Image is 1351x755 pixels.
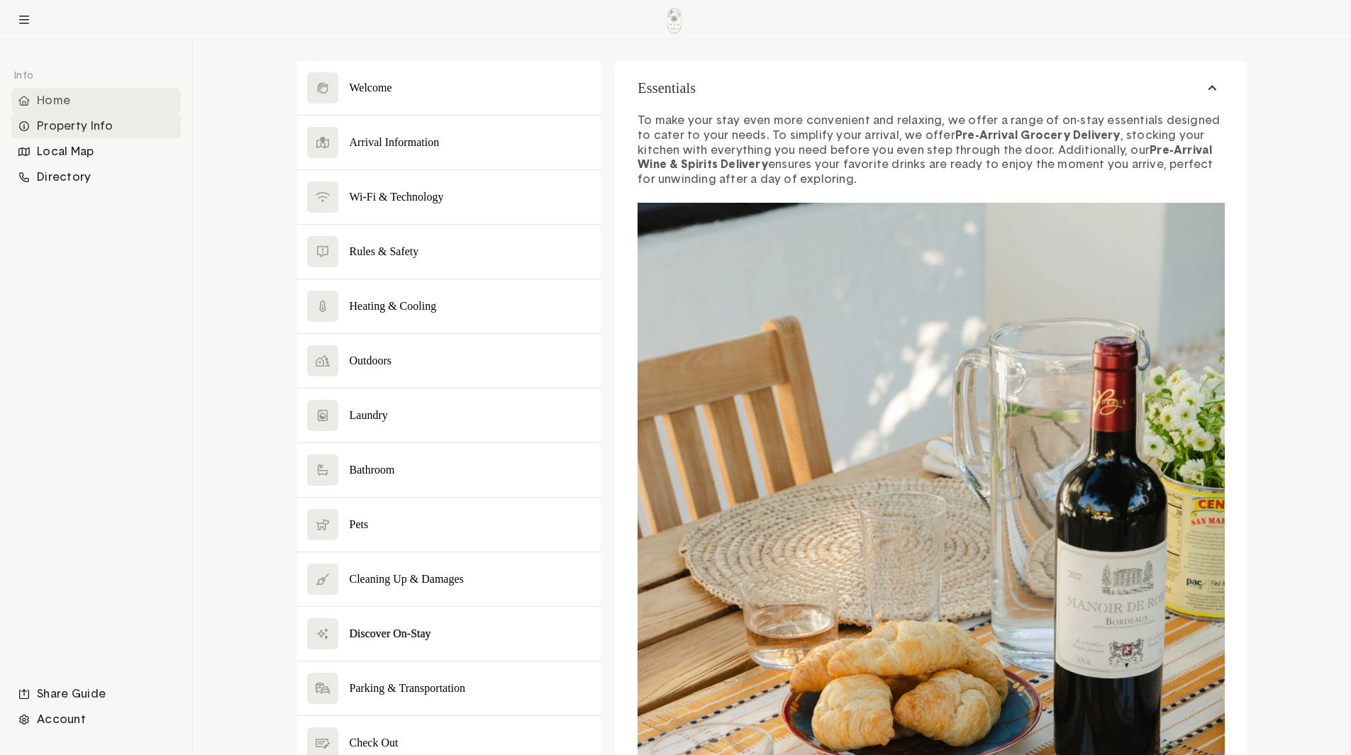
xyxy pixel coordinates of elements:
[11,113,181,139] div: Property Info
[11,88,181,113] div: Home
[11,139,181,164] li: Navigation item
[11,707,181,732] div: Account
[11,88,181,113] li: Navigation item
[11,164,181,190] div: Directory
[11,113,181,139] li: Navigation item
[11,681,181,707] div: Share Guide
[638,113,1224,187] p: To make your stay even more convenient and relaxing, we offer a range of on-stay essentials desig...
[11,139,181,164] div: Local Map
[11,707,181,732] li: Navigation item
[11,164,181,190] li: Navigation item
[955,130,1121,141] strong: Pre-Arrival Grocery Delivery
[655,1,693,39] img: Logo
[11,681,181,707] li: Navigation item
[615,61,1247,115] button: Essentials
[638,79,696,97] span: Essentials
